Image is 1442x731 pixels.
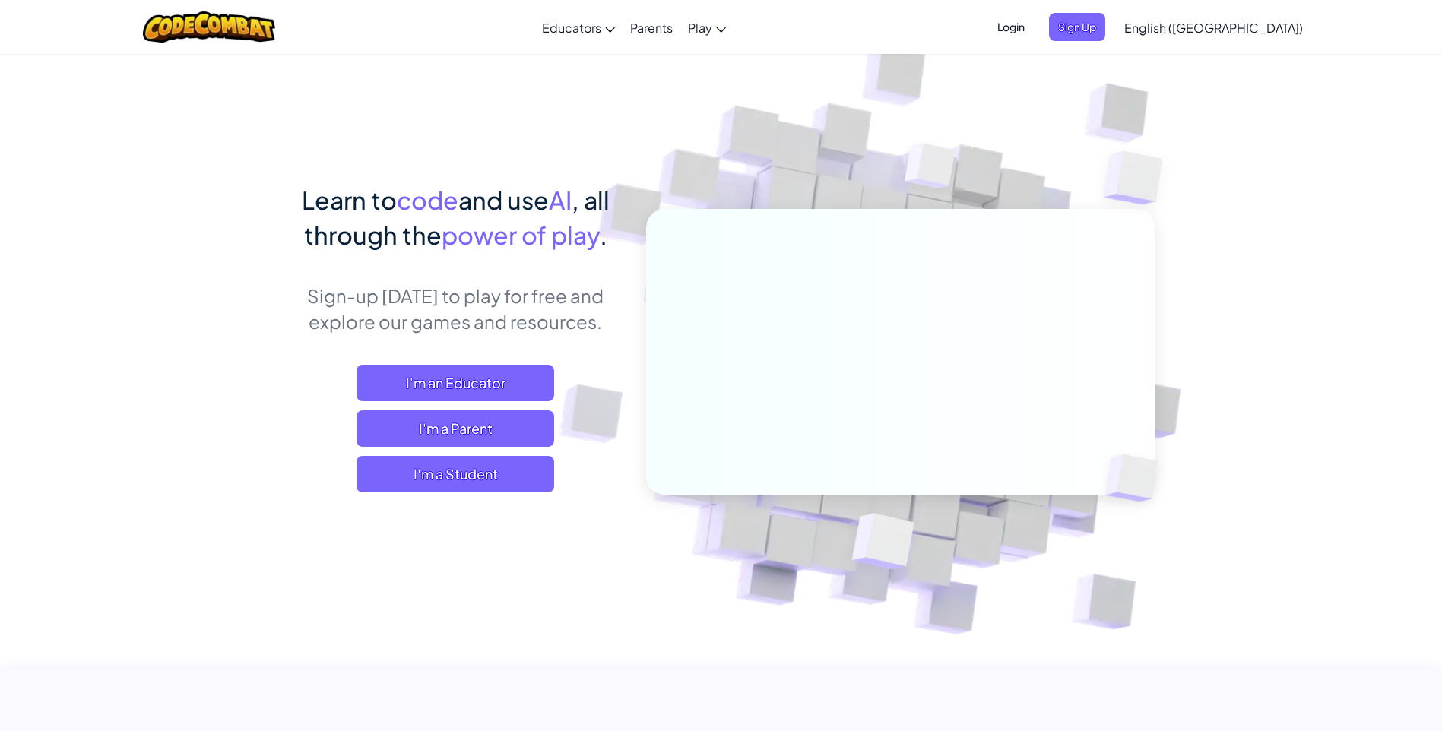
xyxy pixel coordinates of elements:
[1079,422,1193,533] img: Overlap cubes
[542,20,601,36] span: Educators
[143,11,276,43] img: CodeCombat logo
[680,7,734,48] a: Play
[1073,114,1205,242] img: Overlap cubes
[988,13,1034,41] button: Login
[302,185,397,215] span: Learn to
[357,365,554,401] a: I'm an Educator
[458,185,549,215] span: and use
[357,410,554,447] a: I'm a Parent
[600,220,607,250] span: .
[1124,20,1303,36] span: English ([GEOGRAPHIC_DATA])
[1117,7,1310,48] a: English ([GEOGRAPHIC_DATA])
[1049,13,1105,41] button: Sign Up
[549,185,572,215] span: AI
[876,113,985,226] img: Overlap cubes
[814,481,950,607] img: Overlap cubes
[288,283,623,334] p: Sign-up [DATE] to play for free and explore our games and resources.
[397,185,458,215] span: code
[442,220,600,250] span: power of play
[357,456,554,492] button: I'm a Student
[534,7,623,48] a: Educators
[688,20,712,36] span: Play
[623,7,680,48] a: Parents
